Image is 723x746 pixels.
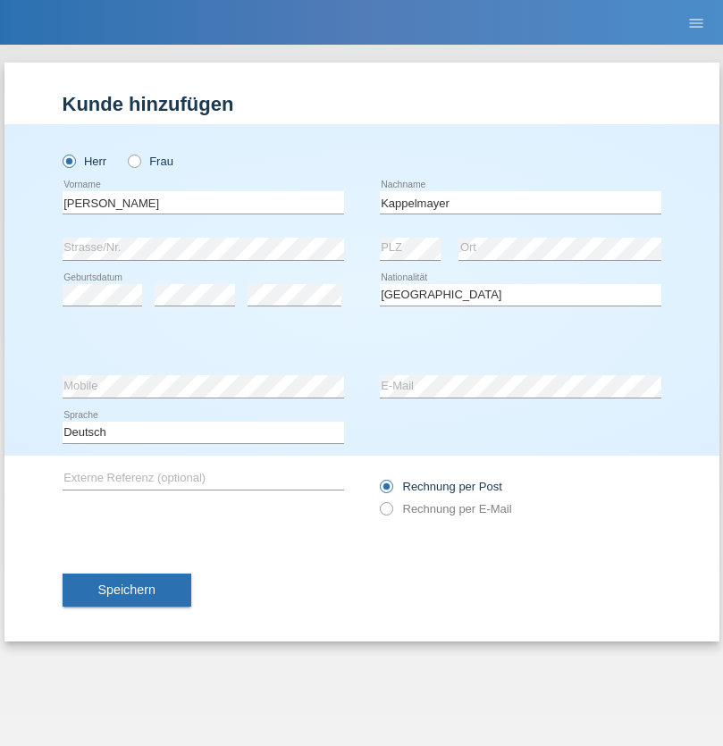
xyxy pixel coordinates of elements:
input: Herr [63,155,74,166]
label: Rechnung per E-Mail [380,502,512,515]
label: Herr [63,155,107,168]
span: Speichern [98,583,156,597]
h1: Kunde hinzufügen [63,93,661,115]
a: menu [678,17,714,28]
label: Rechnung per Post [380,480,502,493]
i: menu [687,14,705,32]
button: Speichern [63,574,191,608]
input: Rechnung per Post [380,480,391,502]
input: Rechnung per E-Mail [380,502,391,524]
input: Frau [128,155,139,166]
label: Frau [128,155,173,168]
